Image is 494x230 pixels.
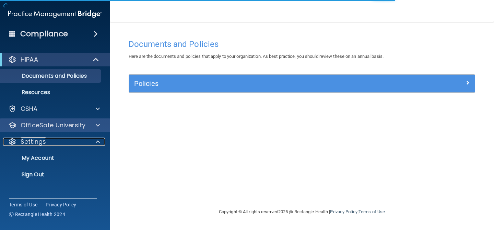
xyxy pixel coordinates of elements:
[129,54,384,59] span: Here are the documents and policies that apply to your organization. As best practice, you should...
[134,78,470,89] a: Policies
[177,201,427,223] div: Copyright © All rights reserved 2025 @ Rectangle Health | |
[20,29,68,39] h4: Compliance
[4,155,98,162] p: My Account
[8,121,100,129] a: OfficeSafe University
[358,209,385,214] a: Terms of Use
[9,201,37,208] a: Terms of Use
[21,55,38,64] p: HIPAA
[21,105,38,113] p: OSHA
[8,138,100,146] a: Settings
[8,105,100,113] a: OSHA
[4,171,98,178] p: Sign Out
[8,7,102,21] img: PMB logo
[46,201,77,208] a: Privacy Policy
[4,89,98,96] p: Resources
[129,40,475,49] h4: Documents and Policies
[21,121,85,129] p: OfficeSafe University
[9,211,65,218] span: Ⓒ Rectangle Health 2024
[330,209,357,214] a: Privacy Policy
[21,138,46,146] p: Settings
[4,73,98,79] p: Documents and Policies
[134,80,383,87] h5: Policies
[8,55,99,64] a: HIPAA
